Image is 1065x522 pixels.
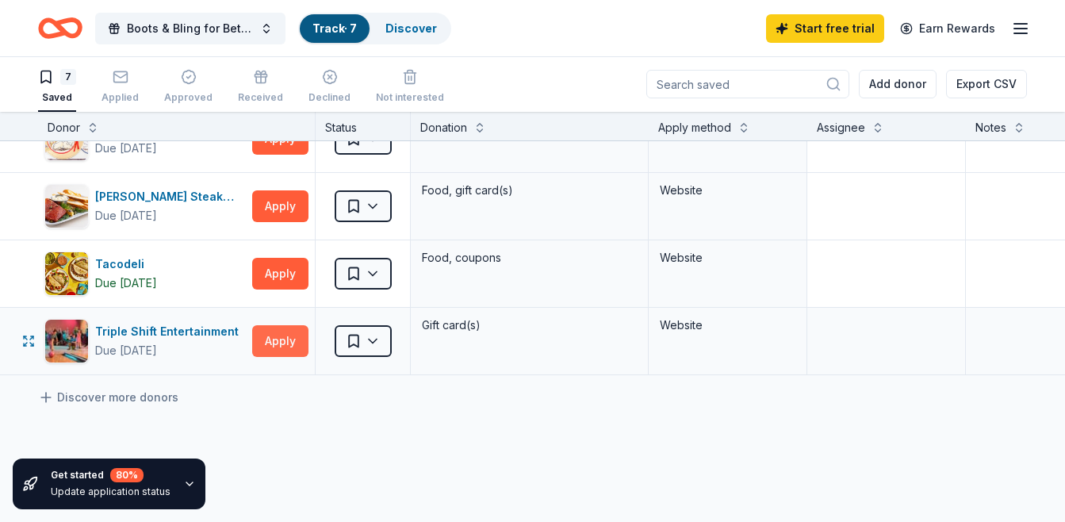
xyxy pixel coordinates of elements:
[252,325,308,357] button: Apply
[420,118,467,137] div: Donation
[316,112,411,140] div: Status
[660,316,795,335] div: Website
[660,248,795,267] div: Website
[95,255,157,274] div: Tacodeli
[766,14,884,43] a: Start free trial
[45,320,88,363] img: Image for Triple Shift Entertainment
[48,118,80,137] div: Donor
[164,63,213,112] button: Approved
[298,13,451,44] button: Track· 7Discover
[45,252,88,295] img: Image for Tacodeli
[95,322,245,341] div: Triple Shift Entertainment
[38,91,76,104] div: Saved
[38,10,82,47] a: Home
[110,468,144,482] div: 80 %
[60,69,76,85] div: 7
[102,91,139,104] div: Applied
[127,19,254,38] span: Boots & Bling for Better Bones
[376,91,444,104] div: Not interested
[95,139,157,158] div: Due [DATE]
[859,70,937,98] button: Add donor
[420,179,638,202] div: Food, gift card(s)
[44,184,246,228] button: Image for Perry's Steakhouse[PERSON_NAME] SteakhouseDue [DATE]
[252,190,308,222] button: Apply
[891,14,1005,43] a: Earn Rewards
[44,251,246,296] button: Image for TacodeliTacodeliDue [DATE]
[646,70,849,98] input: Search saved
[238,91,283,104] div: Received
[45,185,88,228] img: Image for Perry's Steakhouse
[308,63,351,112] button: Declined
[38,388,178,407] a: Discover more donors
[95,206,157,225] div: Due [DATE]
[44,319,246,363] button: Image for Triple Shift EntertainmentTriple Shift EntertainmentDue [DATE]
[51,486,170,498] div: Update application status
[946,70,1027,98] button: Export CSV
[95,274,157,293] div: Due [DATE]
[164,91,213,104] div: Approved
[385,21,437,35] a: Discover
[660,181,795,200] div: Website
[102,63,139,112] button: Applied
[95,13,285,44] button: Boots & Bling for Better Bones
[975,118,1006,137] div: Notes
[95,341,157,360] div: Due [DATE]
[658,118,731,137] div: Apply method
[376,63,444,112] button: Not interested
[312,21,357,35] a: Track· 7
[238,63,283,112] button: Received
[420,247,638,269] div: Food, coupons
[252,258,308,290] button: Apply
[95,187,246,206] div: [PERSON_NAME] Steakhouse
[420,314,638,336] div: Gift card(s)
[51,468,170,482] div: Get started
[308,91,351,104] div: Declined
[38,63,76,112] button: 7Saved
[817,118,865,137] div: Assignee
